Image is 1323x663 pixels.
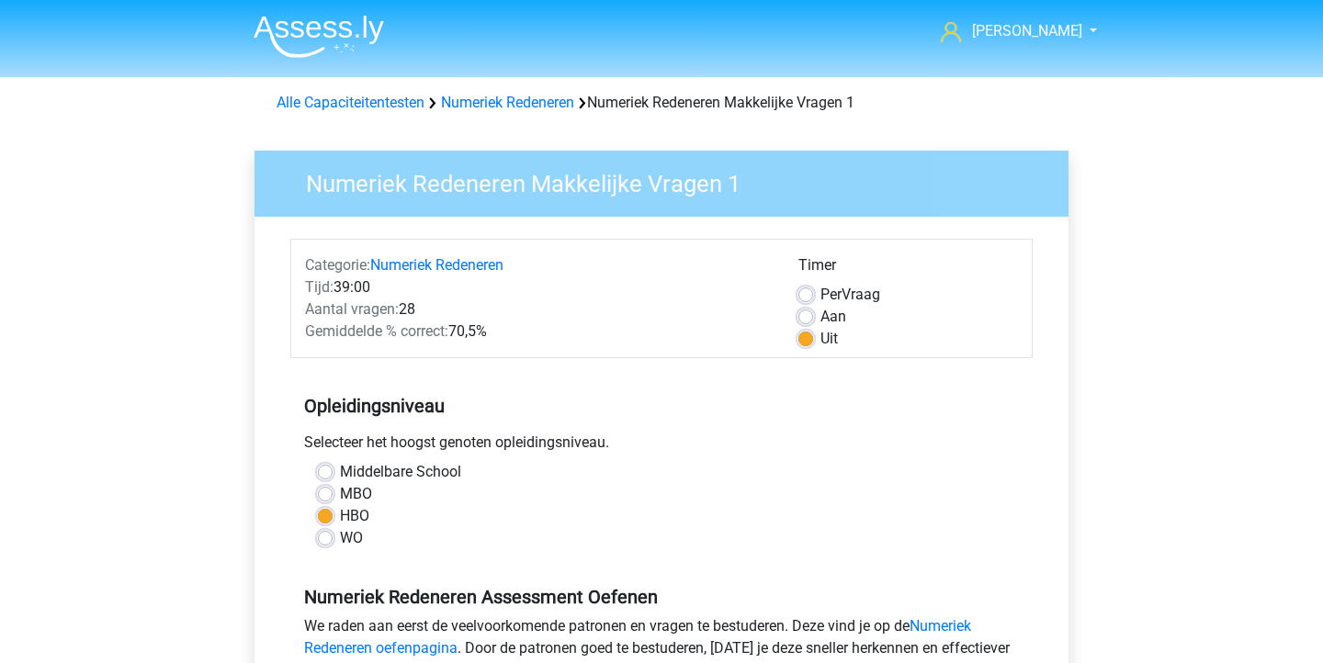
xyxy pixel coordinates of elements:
div: 28 [291,298,785,320]
span: Gemiddelde % correct: [305,322,448,340]
label: Uit [820,328,838,350]
div: 39:00 [291,276,785,298]
div: Numeriek Redeneren Makkelijke Vragen 1 [269,92,1054,114]
div: Selecteer het hoogst genoten opleidingsniveau. [290,432,1033,461]
label: MBO [340,483,372,505]
h3: Numeriek Redeneren Makkelijke Vragen 1 [284,163,1055,198]
a: Alle Capaciteitentesten [277,94,424,111]
a: Numeriek Redeneren [441,94,574,111]
h5: Opleidingsniveau [304,388,1019,424]
label: Middelbare School [340,461,461,483]
a: Numeriek Redeneren [370,256,503,274]
span: Per [820,286,842,303]
span: Categorie: [305,256,370,274]
span: Aantal vragen: [305,300,399,318]
label: HBO [340,505,369,527]
label: Aan [820,306,846,328]
div: Timer [798,254,1018,284]
a: [PERSON_NAME] [933,20,1084,42]
div: 70,5% [291,320,785,343]
label: Vraag [820,284,880,306]
h5: Numeriek Redeneren Assessment Oefenen [304,586,1019,608]
span: Tijd: [305,278,334,296]
img: Assessly [254,15,384,58]
label: WO [340,527,363,549]
span: [PERSON_NAME] [972,22,1082,39]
